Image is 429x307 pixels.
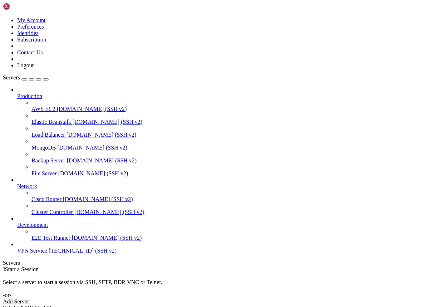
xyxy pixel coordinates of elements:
li: Cisco Router [DOMAIN_NAME] (SSH v2) [31,190,426,203]
span:  [3,266,5,272]
span: [TECHNICAL_ID] (SSH v2) [49,248,117,254]
span: Network [17,183,37,189]
span: Load Balancer [31,132,65,138]
span: [DOMAIN_NAME] (SSH v2) [66,132,137,138]
a: Preferences [17,24,44,30]
span: Servers [3,74,20,81]
a: Network [17,183,426,190]
a: Contact Us [17,49,43,55]
span: Cisco Router [31,196,61,202]
div: Select a server to start a session via SSH, SFTP, RDP, VNC or Telnet. -or- [3,273,426,298]
a: Cisco Router [DOMAIN_NAME] (SSH v2) [31,196,426,203]
li: Load Balancer [DOMAIN_NAME] (SSH v2) [31,125,426,138]
a: MongoDB [DOMAIN_NAME] (SSH v2) [31,145,426,151]
span: Cluster Controller [31,209,73,215]
a: My Account [17,17,46,23]
a: Logout [17,62,34,68]
span: Production [17,93,42,99]
span: MongoDB [31,145,56,151]
li: VPN Service [TECHNICAL_ID] (SSH v2) [17,241,426,254]
span: [DOMAIN_NAME] (SSH v2) [58,170,128,176]
span: E2E Test Runner [31,235,70,241]
a: VPN Service [TECHNICAL_ID] (SSH v2) [17,248,426,254]
li: File Server [DOMAIN_NAME] (SSH v2) [31,164,426,177]
span: [DOMAIN_NAME] (SSH v2) [57,145,127,151]
a: Cluster Controller [DOMAIN_NAME] (SSH v2) [31,209,426,215]
a: Development [17,222,426,228]
span: Backup Server [31,157,65,164]
span: [DOMAIN_NAME] (SSH v2) [63,196,133,202]
span: [DOMAIN_NAME] (SSH v2) [67,157,137,164]
li: Development [17,215,426,241]
li: E2E Test Runner [DOMAIN_NAME] (SSH v2) [31,228,426,241]
div: Servers [3,260,426,266]
a: Identities [17,30,39,36]
span: Start a Session [5,266,39,272]
a: Backup Server [DOMAIN_NAME] (SSH v2) [31,157,426,164]
a: E2E Test Runner [DOMAIN_NAME] (SSH v2) [31,235,426,241]
span: Development [17,222,48,228]
span: VPN Service [17,248,47,254]
li: Network [17,177,426,215]
a: File Server [DOMAIN_NAME] (SSH v2) [31,170,426,177]
span: [DOMAIN_NAME] (SSH v2) [57,106,127,112]
span: File Server [31,170,57,176]
div: Add Server [3,298,426,305]
a: Subscription [17,36,46,43]
a: Elastic Beanstalk [DOMAIN_NAME] (SSH v2) [31,119,426,125]
li: Elastic Beanstalk [DOMAIN_NAME] (SSH v2) [31,112,426,125]
li: MongoDB [DOMAIN_NAME] (SSH v2) [31,138,426,151]
li: Production [17,87,426,177]
span: [DOMAIN_NAME] (SSH v2) [74,209,144,215]
span: [DOMAIN_NAME] (SSH v2) [72,235,142,241]
li: Backup Server [DOMAIN_NAME] (SSH v2) [31,151,426,164]
a: AWS EC2 [DOMAIN_NAME] (SSH v2) [31,106,426,112]
li: AWS EC2 [DOMAIN_NAME] (SSH v2) [31,99,426,112]
span: [DOMAIN_NAME] (SSH v2) [73,119,143,125]
img: Shellngn [3,3,44,10]
a: Servers [3,74,49,81]
span: Elastic Beanstalk [31,119,71,125]
li: Cluster Controller [DOMAIN_NAME] (SSH v2) [31,203,426,215]
a: Load Balancer [DOMAIN_NAME] (SSH v2) [31,132,426,138]
a: Production [17,93,426,99]
span: AWS EC2 [31,106,55,112]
